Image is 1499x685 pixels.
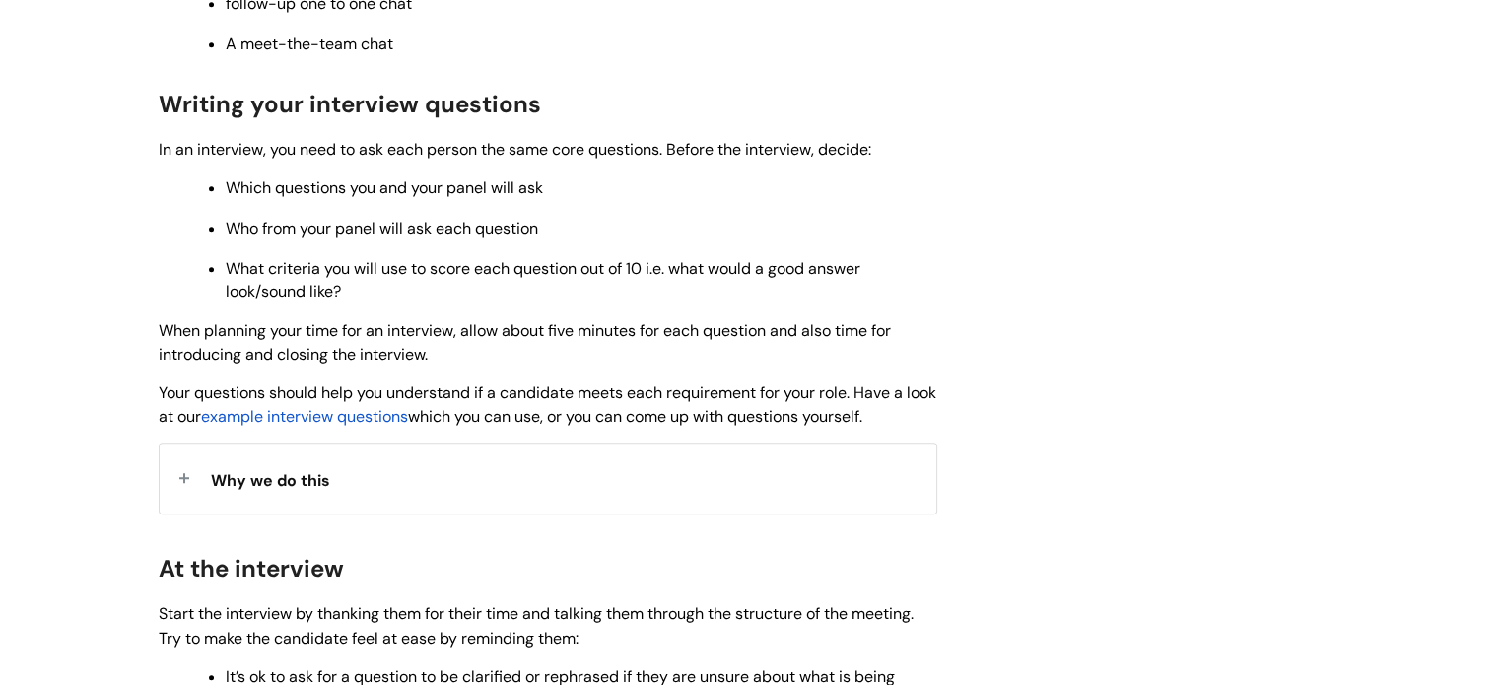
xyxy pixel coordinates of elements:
[201,404,408,428] a: example interview questions
[159,382,936,428] span: Your questions should help you understand if a candidate meets each requirement for your role. Ha...
[211,470,330,491] span: Why we do this
[159,89,541,119] span: Writing your interview questions
[159,139,871,160] span: In an interview, you need to ask each person the same core questions. Before the interview, decide:
[201,406,408,427] span: example interview questions
[226,34,393,54] span: A meet-the-team chat
[226,177,543,198] span: Which questions you and your panel will ask
[159,320,891,366] span: When planning your time for an interview, allow about five minutes for each question and also tim...
[159,553,344,583] span: At the interview
[226,218,538,239] span: Who from your panel will ask each question
[408,406,862,427] span: which you can use, or you can come up with questions yourself.
[159,603,914,649] span: Start the interview by thanking them for their time and talking them through the structure of the...
[226,258,860,301] span: What criteria you will use to score each question out of 10 i.e. what would a good answer look/so...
